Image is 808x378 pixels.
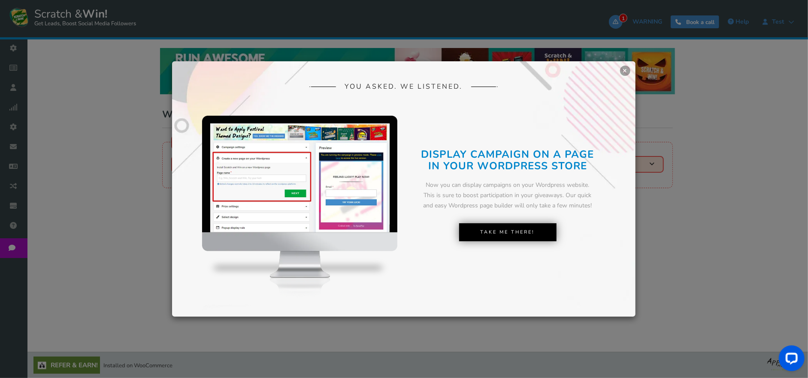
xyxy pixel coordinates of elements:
[420,180,595,210] div: Now you can display campaigns on your Wordpress website. This is sure to boost participation in y...
[772,342,808,378] iframe: LiveChat chat widget
[420,149,595,171] h2: DISPLAY CAMPAIGN ON A PAGE IN YOUR WORDPRESS STORE
[620,66,630,76] a: ×
[459,223,557,241] a: Take Me There!
[345,83,463,91] span: YOU ASKED. WE LISTENED.
[202,116,397,313] img: mockup
[210,123,390,232] img: screenshot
